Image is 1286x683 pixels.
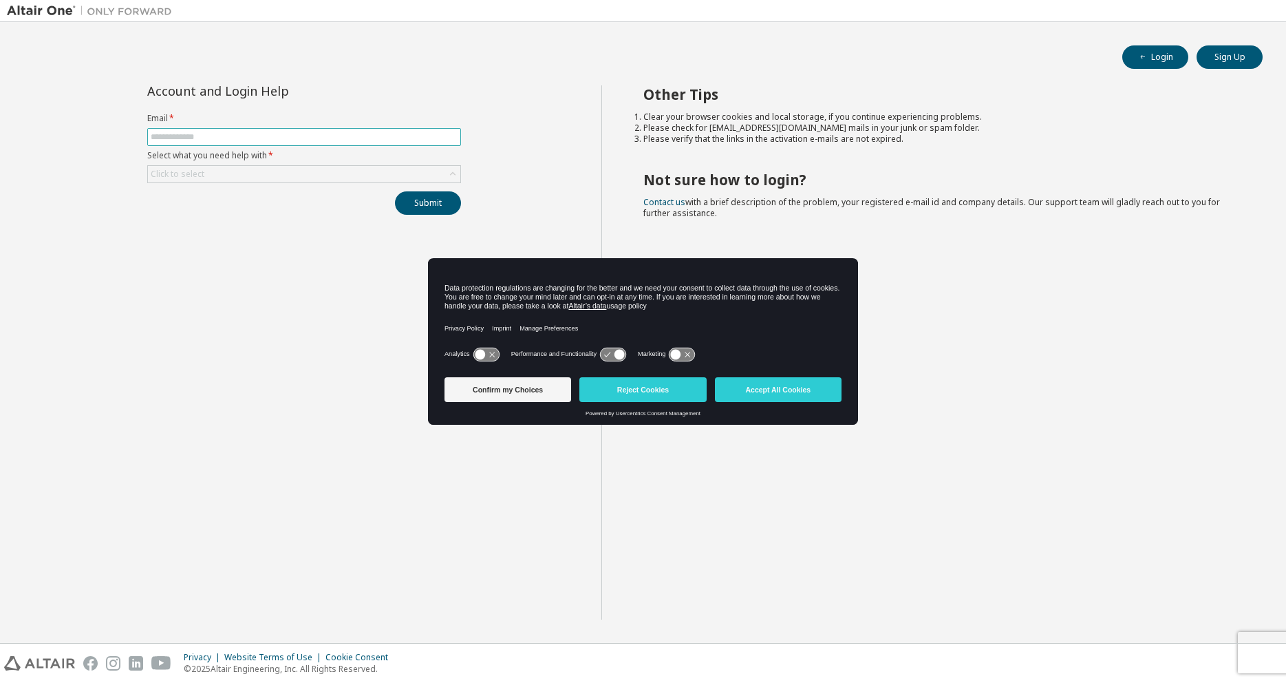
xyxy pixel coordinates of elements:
img: altair_logo.svg [4,656,75,671]
li: Please verify that the links in the activation e-mails are not expired. [643,134,1238,145]
div: Privacy [184,652,224,663]
span: with a brief description of the problem, your registered e-mail id and company details. Our suppo... [643,196,1220,219]
button: Sign Up [1197,45,1263,69]
p: © 2025 Altair Engineering, Inc. All Rights Reserved. [184,663,396,675]
div: Website Terms of Use [224,652,325,663]
button: Submit [395,191,461,215]
li: Please check for [EMAIL_ADDRESS][DOMAIN_NAME] mails in your junk or spam folder. [643,123,1238,134]
div: Account and Login Help [147,85,398,96]
div: Click to select [148,166,460,182]
label: Email [147,113,461,124]
h2: Other Tips [643,85,1238,103]
img: linkedin.svg [129,656,143,671]
li: Clear your browser cookies and local storage, if you continue experiencing problems. [643,112,1238,123]
a: Contact us [643,196,685,208]
h2: Not sure how to login? [643,171,1238,189]
img: instagram.svg [106,656,120,671]
div: Click to select [151,169,204,180]
img: Altair One [7,4,179,18]
button: Login [1122,45,1188,69]
div: Cookie Consent [325,652,396,663]
label: Select what you need help with [147,150,461,161]
img: youtube.svg [151,656,171,671]
img: facebook.svg [83,656,98,671]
